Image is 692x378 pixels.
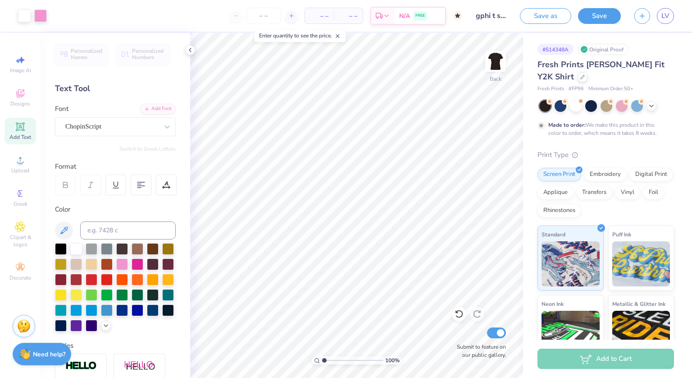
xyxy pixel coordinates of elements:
span: Image AI [10,67,31,74]
span: FREE [415,13,425,19]
div: Transfers [576,186,612,199]
input: – – [246,8,281,24]
span: Upload [11,167,29,174]
a: LV [657,8,674,24]
div: Add Font [140,104,176,114]
div: Original Proof [578,44,628,55]
span: – – [310,11,328,21]
span: Fresh Prints [PERSON_NAME] Fit Y2K Shirt [537,59,665,82]
img: Shadow [124,360,155,372]
span: – – [339,11,357,21]
img: Standard [542,241,600,286]
button: Switch to Greek Letters [119,145,176,152]
img: Neon Ink [542,311,600,356]
span: Add Text [9,134,31,141]
div: Embroidery [584,168,627,181]
div: Text Tool [55,83,176,95]
span: Puff Ink [612,230,631,239]
button: Save as [520,8,571,24]
span: Fresh Prints [537,85,564,93]
strong: Need help? [33,350,65,359]
div: We make this product in this color to order, which means it takes 8 weeks. [548,121,659,137]
span: Personalized Names [71,48,103,60]
div: Foil [643,186,664,199]
span: 100 % [385,356,400,364]
input: e.g. 7428 c [80,221,176,240]
span: LV [661,11,669,21]
span: Standard [542,230,565,239]
img: Puff Ink [612,241,670,286]
span: Minimum Order: 50 + [588,85,633,93]
img: Back [487,52,505,70]
div: Vinyl [615,186,640,199]
div: Back [490,75,501,83]
div: Enter quantity to see the price. [254,29,346,42]
span: N/A [399,11,410,21]
div: Applique [537,186,574,199]
input: Untitled Design [469,7,513,25]
div: Screen Print [537,168,581,181]
span: Designs [10,100,30,107]
span: Clipart & logos [5,234,36,248]
span: Greek [14,200,27,207]
button: Save [578,8,621,24]
div: Styles [55,341,176,351]
div: # 514348A [537,44,574,55]
div: Format [55,161,177,172]
label: Font [55,104,68,114]
div: Rhinestones [537,204,581,217]
div: Print Type [537,150,674,160]
img: Metallic & Glitter Ink [612,311,670,356]
span: Metallic & Glitter Ink [612,299,665,309]
strong: Made to order: [548,121,586,129]
span: Personalized Numbers [132,48,164,60]
img: Stroke [65,361,97,371]
span: # FP96 [569,85,584,93]
div: Digital Print [629,168,673,181]
label: Submit to feature on our public gallery. [452,343,506,359]
span: Neon Ink [542,299,564,309]
span: Decorate [9,274,31,281]
div: Color [55,204,176,215]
